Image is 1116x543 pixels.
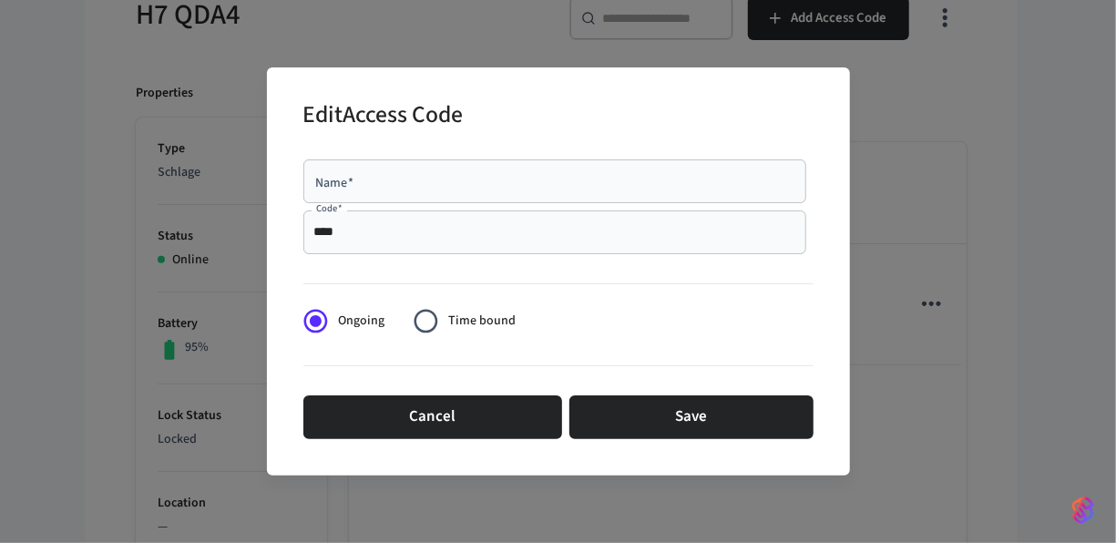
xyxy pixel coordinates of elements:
img: SeamLogoGradient.69752ec5.svg [1072,496,1094,525]
label: Code [316,202,343,216]
button: Save [569,395,814,439]
button: Cancel [303,395,562,439]
span: Ongoing [338,312,384,331]
h2: Edit Access Code [303,89,464,145]
span: Time bound [448,312,516,331]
